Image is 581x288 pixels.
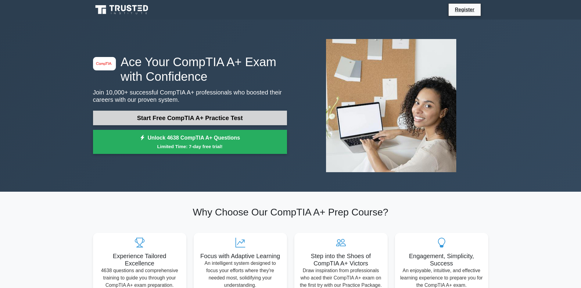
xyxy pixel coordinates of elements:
h5: Step into the Shoes of CompTIA A+ Victors [299,252,383,267]
a: Start Free CompTIA A+ Practice Test [93,111,287,125]
small: Limited Time: 7-day free trial! [101,143,279,150]
a: Register [451,6,478,13]
a: Unlock 4638 CompTIA A+ QuestionsLimited Time: 7-day free trial! [93,130,287,154]
h2: Why Choose Our CompTIA A+ Prep Course? [93,206,488,218]
h5: Experience Tailored Excellence [98,252,181,267]
h1: Ace Your CompTIA A+ Exam with Confidence [93,55,287,84]
p: Join 10,000+ successful CompTIA A+ professionals who boosted their careers with our proven system. [93,89,287,103]
h5: Engagement, Simplicity, Success [400,252,483,267]
h5: Focus with Adaptive Learning [199,252,282,260]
